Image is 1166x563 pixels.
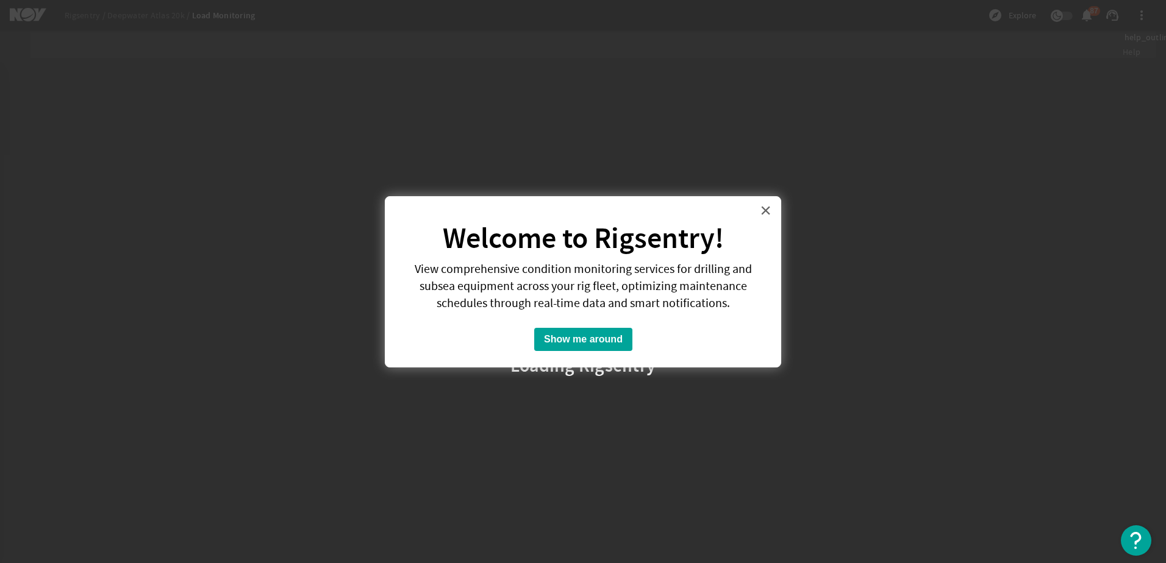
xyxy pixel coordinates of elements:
[443,219,724,258] strong: Welcome to Rigsentry!
[534,328,632,351] button: Show me around
[510,359,656,372] strong: Loading Rigsentry
[760,200,771,220] button: Close
[400,261,766,312] p: View comprehensive condition monitoring services for drilling and subsea equipment across your ri...
[1121,525,1151,556] button: Open Resource Center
